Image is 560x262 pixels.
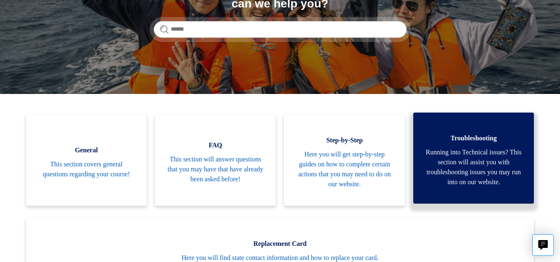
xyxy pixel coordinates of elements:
[39,145,134,155] span: General
[167,140,263,150] span: FAQ
[26,115,147,206] a: General This section covers general questions regarding your course!
[296,135,392,145] span: Step-by-Step
[426,147,521,187] span: Running into Technical issues? This section will assist you with troubleshooting issues you may r...
[39,159,134,179] span: This section covers general questions regarding your course!
[532,234,554,256] button: Live chat
[155,115,276,206] a: FAQ This section will answer questions that you may have that have already been asked before!
[426,133,521,143] span: Troubleshooting
[296,149,392,189] span: Here you will get step-by-step guides on how to complete certain actions that you may need to do ...
[413,113,534,204] a: Troubleshooting Running into Technical issues? This section will assist you with troubleshooting ...
[284,115,405,206] a: Step-by-Step Here you will get step-by-step guides on how to complete certain actions that you ma...
[154,21,407,38] input: Search
[39,239,522,249] span: Replacement Card
[167,154,263,184] span: This section will answer questions that you may have that have already been asked before!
